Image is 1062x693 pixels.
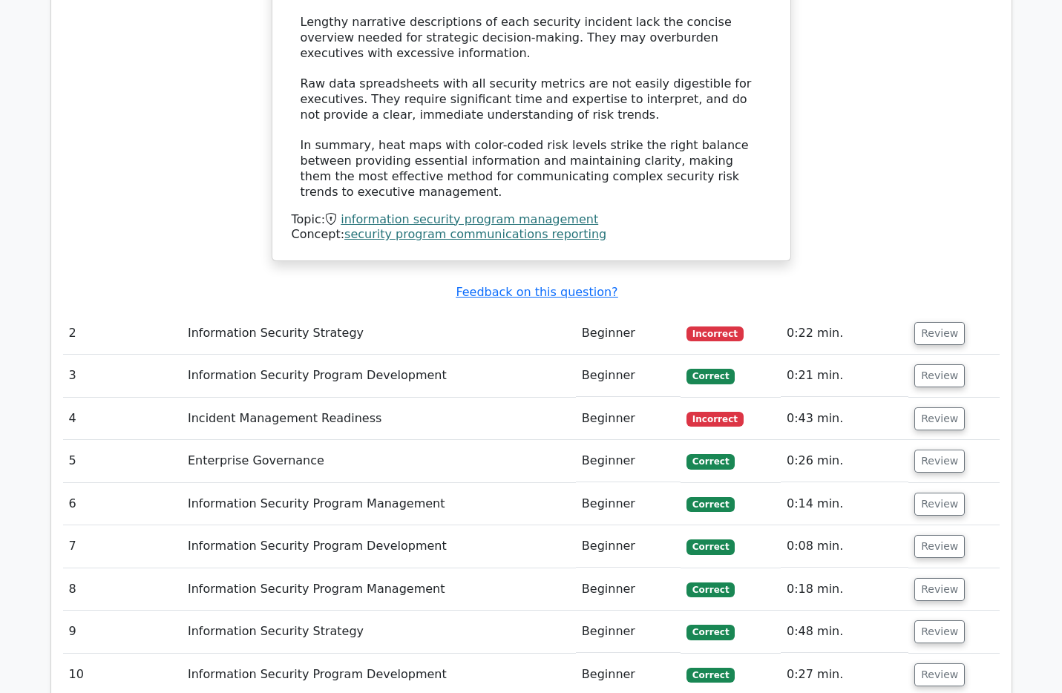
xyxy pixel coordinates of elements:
td: 4 [63,398,182,440]
td: 0:21 min. [781,355,908,397]
td: Beginner [576,611,681,653]
td: 2 [63,312,182,355]
td: 0:43 min. [781,398,908,440]
span: Incorrect [686,326,744,341]
td: 0:08 min. [781,525,908,568]
a: security program communications reporting [344,227,606,241]
a: Feedback on this question? [456,285,617,299]
div: Topic: [292,212,771,228]
td: Beginner [576,440,681,482]
td: 9 [63,611,182,653]
td: 0:22 min. [781,312,908,355]
button: Review [914,364,965,387]
span: Correct [686,369,735,384]
td: 3 [63,355,182,397]
td: 7 [63,525,182,568]
span: Correct [686,625,735,640]
button: Review [914,450,965,473]
span: Correct [686,582,735,597]
td: Incident Management Readiness [182,398,576,440]
td: Information Security Program Development [182,525,576,568]
td: Beginner [576,312,681,355]
div: Concept: [292,227,771,243]
td: Information Security Program Management [182,483,576,525]
td: Beginner [576,483,681,525]
td: Information Security Strategy [182,611,576,653]
td: Beginner [576,355,681,397]
button: Review [914,578,965,601]
a: information security program management [341,212,598,226]
span: Correct [686,497,735,512]
td: 0:26 min. [781,440,908,482]
span: Correct [686,668,735,683]
td: Information Security Program Management [182,568,576,611]
td: Enterprise Governance [182,440,576,482]
td: 8 [63,568,182,611]
button: Review [914,407,965,430]
td: 0:18 min. [781,568,908,611]
button: Review [914,620,965,643]
span: Incorrect [686,412,744,427]
td: 5 [63,440,182,482]
td: Information Security Program Development [182,355,576,397]
button: Review [914,663,965,686]
span: Correct [686,454,735,469]
td: Beginner [576,525,681,568]
button: Review [914,535,965,558]
td: Beginner [576,568,681,611]
td: Beginner [576,398,681,440]
span: Correct [686,539,735,554]
td: 6 [63,483,182,525]
button: Review [914,493,965,516]
td: 0:48 min. [781,611,908,653]
td: 0:14 min. [781,483,908,525]
button: Review [914,322,965,345]
td: Information Security Strategy [182,312,576,355]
